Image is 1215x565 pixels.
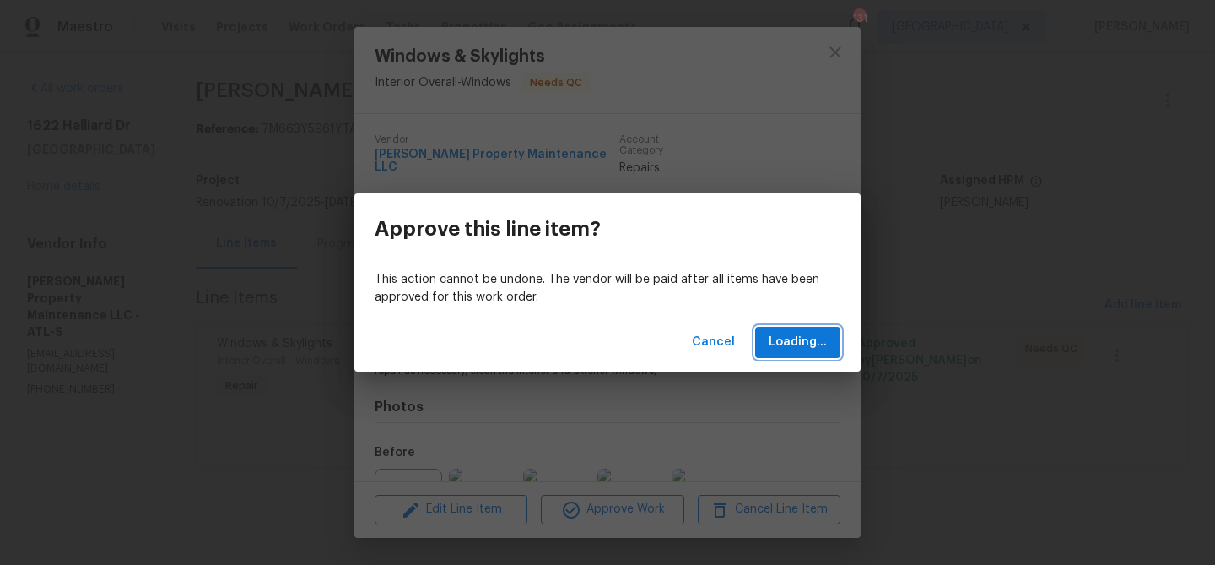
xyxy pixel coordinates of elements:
[375,271,840,307] p: This action cannot be undone. The vendor will be paid after all items have been approved for this...
[685,327,742,358] button: Cancel
[375,217,601,241] h3: Approve this line item?
[692,332,735,353] span: Cancel
[769,332,827,353] span: Loading...
[755,327,840,358] button: Loading...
